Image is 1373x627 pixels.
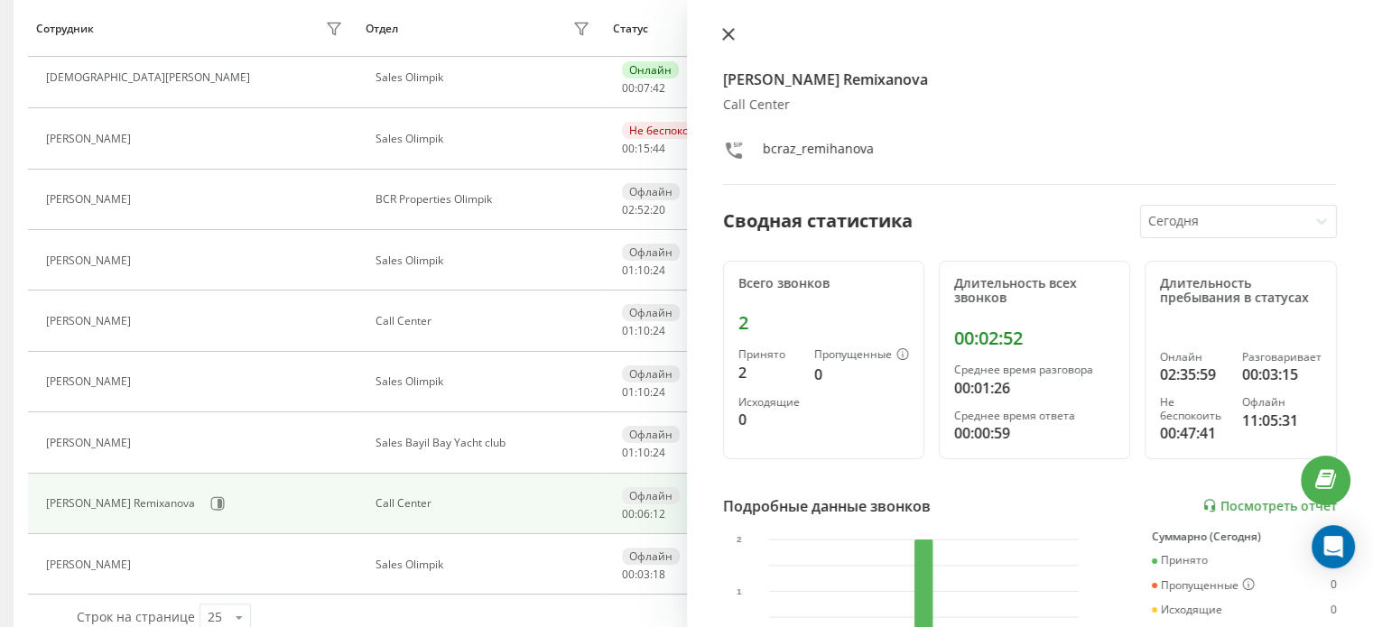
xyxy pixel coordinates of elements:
div: 0 [1331,578,1337,593]
div: Исходящие [738,396,800,409]
div: : : [622,82,665,95]
div: [PERSON_NAME] [46,315,135,327]
div: Сводная статистика [723,207,913,235]
div: Call Center [376,315,595,327]
span: 10 [637,445,650,460]
div: Отдел [366,23,398,35]
div: Среднее время ответа [954,410,1116,422]
div: 0 [814,364,909,385]
span: 10 [637,384,650,400]
div: 2 [738,312,909,334]
span: 01 [622,445,635,460]
div: Не беспокоить [1160,396,1228,422]
div: bcraz_remihanova [763,140,874,166]
div: Офлайн [622,548,680,565]
div: Open Intercom Messenger [1312,525,1355,568]
span: 01 [622,323,635,338]
div: 00:00:59 [954,422,1116,444]
div: Офлайн [622,244,680,261]
h4: [PERSON_NAME] Remixanova [723,69,1338,90]
div: Длительность пребывания в статусах [1160,276,1322,307]
div: 00:47:41 [1160,422,1228,444]
div: Статус [613,23,648,35]
div: Принято [738,348,800,361]
div: Длительность всех звонков [954,276,1116,307]
span: 42 [653,80,665,96]
div: : : [622,143,665,155]
span: 00 [622,567,635,582]
text: 2 [737,534,742,544]
div: Sales Olimpik [376,558,595,571]
div: Разговаривает [1242,351,1322,364]
div: Онлайн [1160,351,1228,364]
span: 24 [653,323,665,338]
div: Офлайн [622,426,680,443]
div: 25 [208,608,222,626]
div: Sales Olimpik [376,133,595,145]
span: 03 [637,567,650,582]
div: Пропущенные [1152,578,1255,593]
div: Sales Olimpik [376,71,595,84]
span: 18 [653,567,665,582]
div: Пропущенные [814,348,909,363]
div: Онлайн [622,61,679,78]
div: [PERSON_NAME] [46,558,135,571]
div: [PERSON_NAME] [46,437,135,449]
div: : : [622,264,665,277]
text: 1 [737,586,742,596]
div: [DEMOGRAPHIC_DATA][PERSON_NAME] [46,71,255,84]
div: 02:35:59 [1160,364,1228,385]
div: Офлайн [622,487,680,504]
div: Подробные данные звонков [723,495,931,517]
div: 11:05:31 [1242,410,1322,431]
div: 00:02:52 [954,327,1116,349]
span: 01 [622,263,635,278]
div: 00:03:15 [1242,364,1322,385]
div: [PERSON_NAME] [46,254,135,267]
div: Sales Olimpik [376,375,595,388]
div: [PERSON_NAME] [46,133,135,145]
div: 0 [738,409,800,430]
span: 10 [637,263,650,278]
div: BCR Properties Olimpik [376,193,595,206]
div: [PERSON_NAME] Remixanova [46,497,199,510]
div: [PERSON_NAME] [46,375,135,388]
span: 00 [622,141,635,156]
div: : : [622,386,665,399]
span: 00 [622,506,635,521]
div: : : [622,568,665,581]
div: Исходящие [1152,604,1222,616]
div: [PERSON_NAME] [46,193,135,206]
div: Сотрудник [36,23,94,35]
div: Всего звонков [738,276,909,291]
div: Не беспокоить [622,122,715,139]
div: Офлайн [1242,396,1322,409]
span: 24 [653,384,665,400]
span: 10 [637,323,650,338]
div: 0 [1331,604,1337,616]
div: Call Center [376,497,595,510]
div: : : [622,508,665,521]
span: 52 [637,202,650,217]
span: 15 [637,141,650,156]
div: : : [622,325,665,337]
span: 02 [622,202,635,217]
div: Офлайн [622,365,680,383]
div: : : [622,447,665,459]
div: Call Center [723,97,1338,113]
span: 24 [653,445,665,460]
div: Офлайн [622,304,680,321]
a: Посмотреть отчет [1202,498,1337,513]
div: Офлайн [622,183,680,200]
span: 01 [622,384,635,400]
div: Среднее время разговора [954,364,1116,376]
div: 2 [738,362,800,383]
div: Принято [1152,554,1208,567]
span: 12 [653,506,665,521]
div: Sales Olimpik [376,254,595,267]
span: Строк на странице [77,608,195,625]
div: : : [622,204,665,217]
span: 20 [653,202,665,217]
div: Суммарно (Сегодня) [1152,530,1337,543]
span: 07 [637,80,650,96]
